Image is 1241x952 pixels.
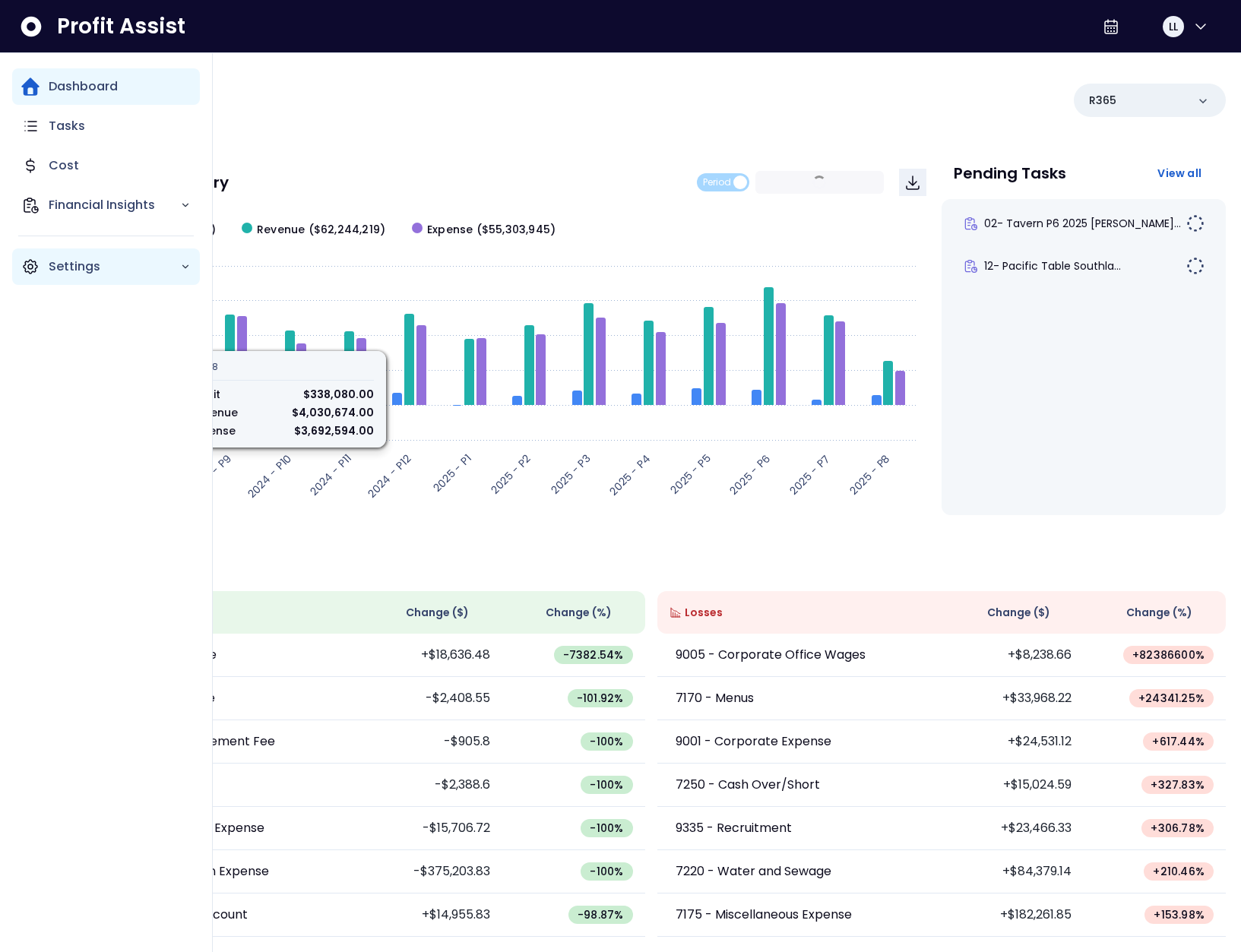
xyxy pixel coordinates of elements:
[1186,257,1205,275] img: Not yet Started
[546,605,612,621] span: Change (%)
[685,605,723,621] span: Losses
[427,222,556,238] span: Expense ($55,303,945)
[942,850,1084,893] td: +$84,379.14
[1153,864,1205,879] span: + 210.46 %
[1089,93,1116,109] p: R365
[676,906,852,924] p: 7175 - Miscellaneous Expense
[360,807,502,850] td: -$15,706.72
[360,893,502,937] td: +$14,955.83
[57,13,185,40] span: Profit Assist
[360,677,502,720] td: -$2,408.55
[590,777,623,792] span: -100 %
[49,157,79,175] p: Cost
[942,720,1084,764] td: +$24,531.12
[676,819,792,837] p: 9335 - Recruitment
[987,605,1050,621] span: Change ( $ )
[360,764,502,807] td: -$2,388.6
[942,634,1084,677] td: +$8,238.66
[406,605,469,621] span: Change ( $ )
[360,634,502,677] td: +$18,636.48
[360,850,502,893] td: -$375,203.83
[577,691,624,706] span: -101.92 %
[590,734,623,749] span: -100 %
[1157,166,1201,181] span: View all
[49,258,180,276] p: Settings
[49,117,85,135] p: Tasks
[1152,734,1205,749] span: + 617.44 %
[1126,605,1192,621] span: Change (%)
[942,893,1084,937] td: +$182,261.85
[942,677,1084,720] td: +$33,968.22
[676,689,754,707] p: 7170 - Menus
[1169,19,1178,34] span: LL
[942,764,1084,807] td: +$15,024.59
[1154,907,1205,922] span: + 153.98 %
[1151,777,1205,792] span: + 327.83 %
[676,646,866,664] p: 9005 - Corporate Office Wages
[676,776,820,794] p: 7250 - Cash Over/Short
[307,451,355,498] text: 2024 - P11
[547,451,594,497] text: 2025 - P3
[1145,160,1214,187] button: View all
[676,862,831,881] p: 7220 - Water and Sewage
[244,451,294,501] text: 2024 - P10
[590,821,623,836] span: -100 %
[1132,647,1205,663] span: + 82386600 %
[846,451,893,498] text: 2025 - P8
[676,732,831,751] p: 9001 - Corporate Expense
[257,222,385,238] span: Revenue ($62,244,219)
[590,864,623,879] span: -100 %
[563,647,624,663] span: -7382.54 %
[667,451,714,497] text: 2025 - P5
[954,166,1066,181] p: Pending Tasks
[984,258,1121,274] span: 12- Pacific Table Southla...
[727,451,774,498] text: 2025 - P6
[49,77,118,96] p: Dashboard
[1151,821,1205,836] span: + 306.78 %
[984,216,1181,231] span: 02- Tavern P6 2025 [PERSON_NAME]...
[787,451,834,498] text: 2025 - P7
[365,451,415,501] text: 2024 - P12
[1138,691,1205,706] span: + 24341.25 %
[76,558,1226,573] p: Wins & Losses
[578,907,623,922] span: -98.87 %
[899,169,926,196] button: Download
[487,451,533,497] text: 2025 - P2
[360,720,502,764] td: -$905.8
[430,451,475,495] text: 2025 - P1
[49,196,180,214] p: Financial Insights
[606,451,654,498] text: 2025 - P4
[1186,214,1205,232] img: Not yet Started
[942,807,1084,850] td: +$23,466.33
